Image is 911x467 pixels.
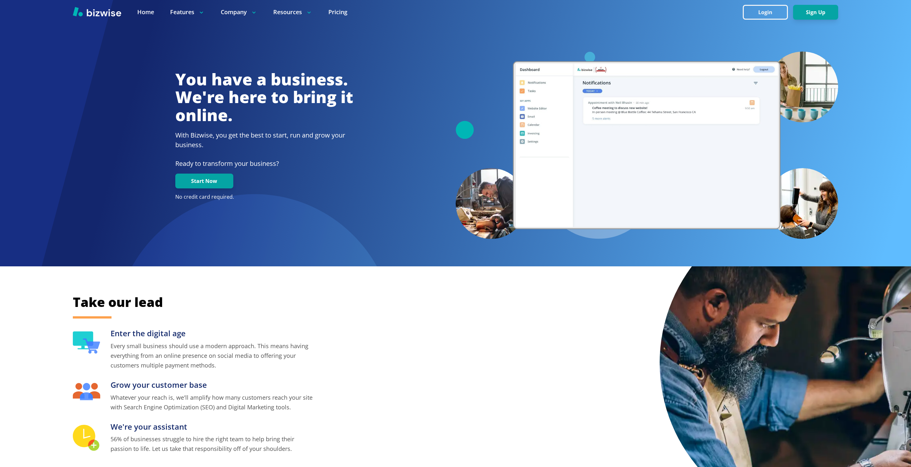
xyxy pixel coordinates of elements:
h3: Grow your customer base [111,380,315,390]
a: Home [137,8,154,16]
img: We're your assistant Icon [73,425,100,452]
p: Every small business should use a modern approach. This means having everything from an online pr... [111,341,315,370]
h2: Take our lead [73,293,556,311]
p: 56% of businesses struggle to hire the right team to help bring their passion to life. Let us tak... [111,434,315,453]
h3: Enter the digital age [111,328,315,339]
button: Login [743,5,788,20]
a: Login [743,9,793,15]
a: Start Now [175,178,233,184]
p: No credit card required. [175,194,353,201]
a: Pricing [328,8,347,16]
p: Resources [273,8,312,16]
p: Company [221,8,257,16]
p: Ready to transform your business? [175,159,353,168]
button: Sign Up [793,5,838,20]
a: Sign Up [793,9,838,15]
p: Features [170,8,205,16]
h2: With Bizwise, you get the best to start, run and grow your business. [175,130,353,150]
img: Grow your customer base Icon [73,383,100,400]
img: Enter the digital age Icon [73,331,100,353]
p: Whatever your reach is, we'll amplify how many customers reach your site with Search Engine Optim... [111,393,315,412]
h3: We're your assistant [111,422,315,432]
img: Bizwise Logo [73,7,121,16]
h1: You have a business. We're here to bring it online. [175,71,353,124]
button: Start Now [175,174,233,188]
